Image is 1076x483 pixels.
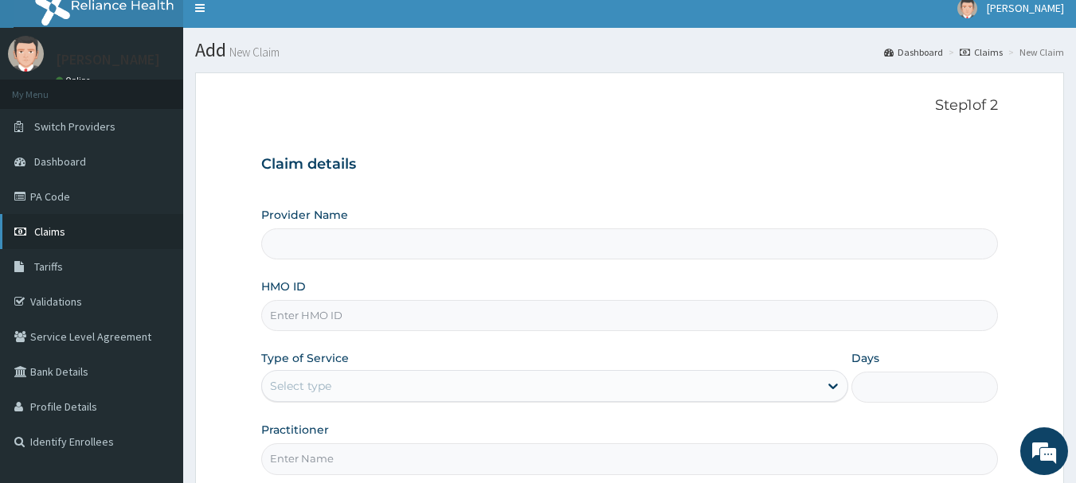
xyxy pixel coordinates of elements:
[261,422,329,438] label: Practitioner
[884,45,943,59] a: Dashboard
[1004,45,1064,59] li: New Claim
[987,1,1064,15] span: [PERSON_NAME]
[851,350,879,366] label: Days
[261,279,306,294] label: HMO ID
[261,207,348,223] label: Provider Name
[56,75,94,86] a: Online
[261,350,349,366] label: Type of Service
[34,224,65,239] span: Claims
[261,156,999,173] h3: Claim details
[56,53,160,67] p: [PERSON_NAME]
[261,300,999,331] input: Enter HMO ID
[261,443,999,474] input: Enter Name
[261,97,999,115] p: Step 1 of 2
[34,154,86,169] span: Dashboard
[960,45,1003,59] a: Claims
[195,40,1064,60] h1: Add
[270,378,331,394] div: Select type
[8,36,44,72] img: User Image
[226,46,280,58] small: New Claim
[34,259,63,274] span: Tariffs
[34,119,115,134] span: Switch Providers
